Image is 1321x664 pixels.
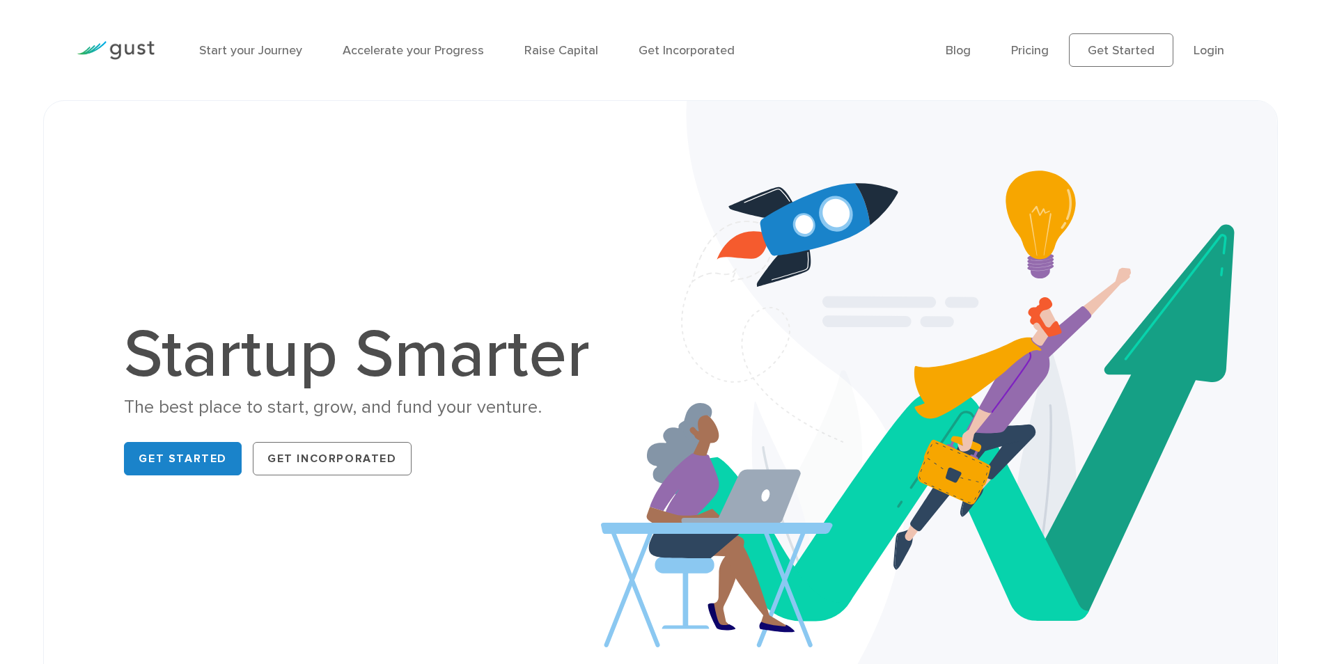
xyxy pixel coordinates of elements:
h1: Startup Smarter [124,322,604,388]
a: Get Started [124,442,242,475]
a: Blog [946,43,971,58]
a: Login [1194,43,1224,58]
a: Pricing [1011,43,1049,58]
a: Get Started [1069,33,1173,67]
a: Get Incorporated [639,43,735,58]
a: Raise Capital [524,43,598,58]
img: Gust Logo [77,41,155,60]
a: Start your Journey [199,43,302,58]
div: The best place to start, grow, and fund your venture. [124,395,604,420]
a: Accelerate your Progress [343,43,484,58]
a: Get Incorporated [253,442,412,475]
